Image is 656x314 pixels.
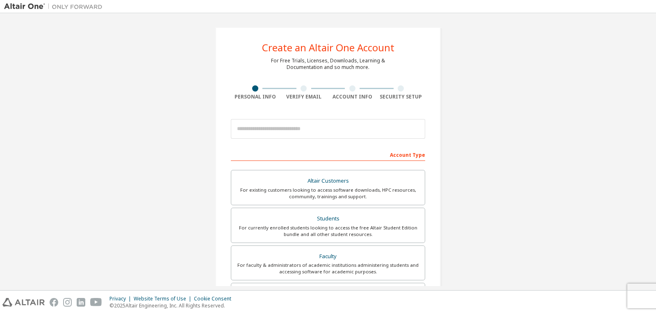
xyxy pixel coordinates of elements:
[109,296,134,302] div: Privacy
[262,43,394,53] div: Create an Altair One Account
[231,94,280,100] div: Personal Info
[328,94,377,100] div: Account Info
[4,2,107,11] img: Altair One
[50,298,58,307] img: facebook.svg
[236,175,420,187] div: Altair Customers
[194,296,236,302] div: Cookie Consent
[280,94,328,100] div: Verify Email
[236,262,420,275] div: For faculty & administrators of academic institutions administering students and accessing softwa...
[134,296,194,302] div: Website Terms of Use
[236,213,420,225] div: Students
[236,251,420,262] div: Faculty
[231,148,425,161] div: Account Type
[90,298,102,307] img: youtube.svg
[2,298,45,307] img: altair_logo.svg
[236,187,420,200] div: For existing customers looking to access software downloads, HPC resources, community, trainings ...
[77,298,85,307] img: linkedin.svg
[271,57,385,71] div: For Free Trials, Licenses, Downloads, Learning & Documentation and so much more.
[109,302,236,309] p: © 2025 Altair Engineering, Inc. All Rights Reserved.
[236,225,420,238] div: For currently enrolled students looking to access the free Altair Student Edition bundle and all ...
[63,298,72,307] img: instagram.svg
[377,94,426,100] div: Security Setup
